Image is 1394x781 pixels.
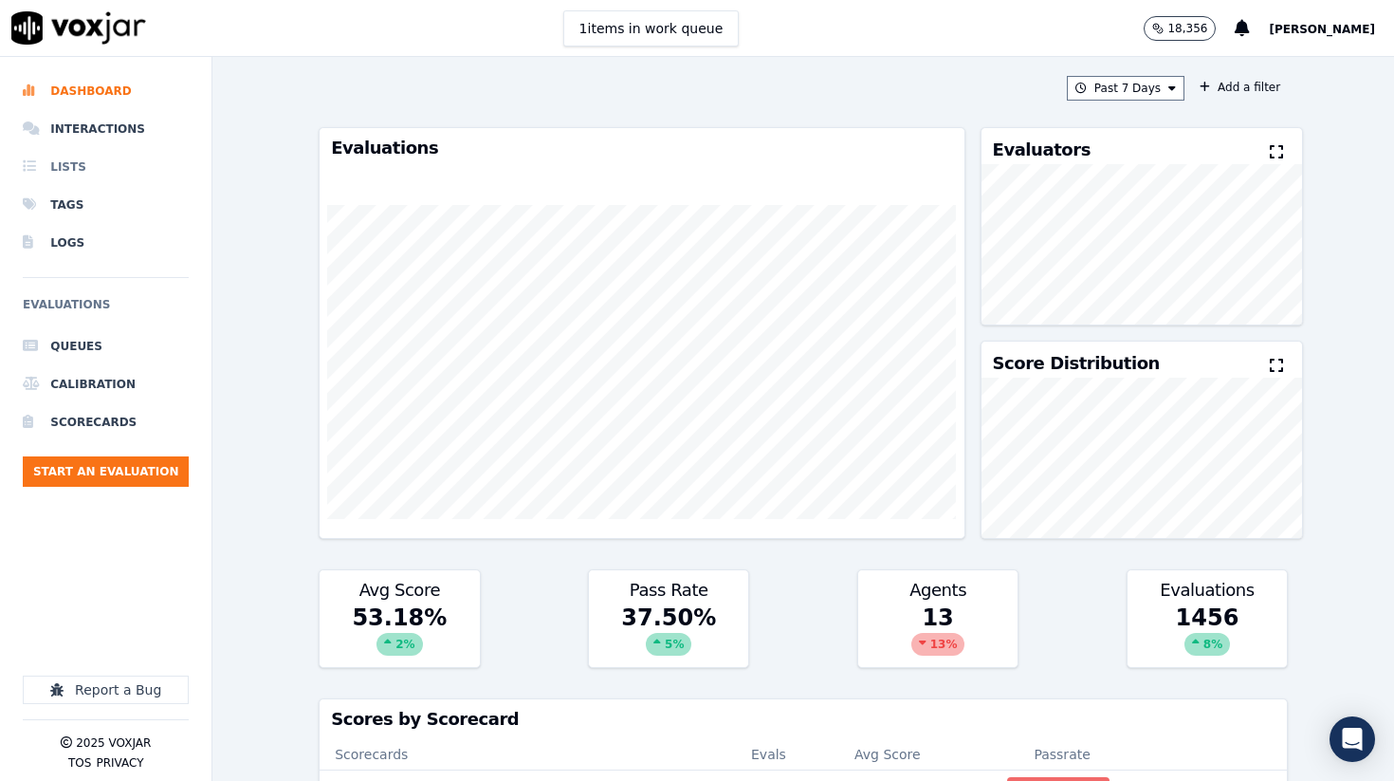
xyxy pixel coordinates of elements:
a: Tags [23,186,189,224]
button: Privacy [96,755,143,771]
a: Logs [23,224,189,262]
th: Scorecards [320,739,736,770]
h6: Evaluations [23,293,189,327]
button: [PERSON_NAME] [1269,17,1394,40]
a: Dashboard [23,72,189,110]
button: 18,356 [1144,16,1216,41]
div: Open Intercom Messenger [1330,716,1375,762]
h3: Evaluators [993,141,1091,158]
th: Passrate [992,739,1132,770]
div: 13 [858,603,1018,667]
div: 53.18 % [320,603,479,667]
button: 18,356 [1144,16,1235,41]
a: Lists [23,148,189,186]
h3: Evaluations [331,139,952,157]
button: 1items in work queue [563,10,740,46]
span: [PERSON_NAME] [1269,23,1375,36]
h3: Score Distribution [993,355,1160,372]
a: Scorecards [23,403,189,441]
button: Report a Bug [23,676,189,704]
h3: Agents [870,582,1006,599]
h3: Scores by Scorecard [331,711,1275,728]
a: Interactions [23,110,189,148]
div: 1456 [1128,603,1287,667]
a: Calibration [23,365,189,403]
th: Avg Score [839,739,992,770]
div: 13 % [911,633,965,656]
button: Add a filter [1192,76,1288,99]
img: voxjar logo [11,11,146,45]
div: 2 % [376,633,422,656]
button: TOS [68,755,91,771]
p: 18,356 [1167,21,1207,36]
h3: Pass Rate [600,582,737,599]
h3: Evaluations [1139,582,1275,599]
div: 37.50 % [589,603,748,667]
button: Start an Evaluation [23,456,189,487]
div: 5 % [646,633,691,656]
p: 2025 Voxjar [76,735,151,751]
button: Past 7 Days [1067,76,1184,101]
th: Evals [736,739,839,770]
div: 8 % [1184,633,1230,656]
h3: Avg Score [331,582,468,599]
a: Queues [23,327,189,365]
